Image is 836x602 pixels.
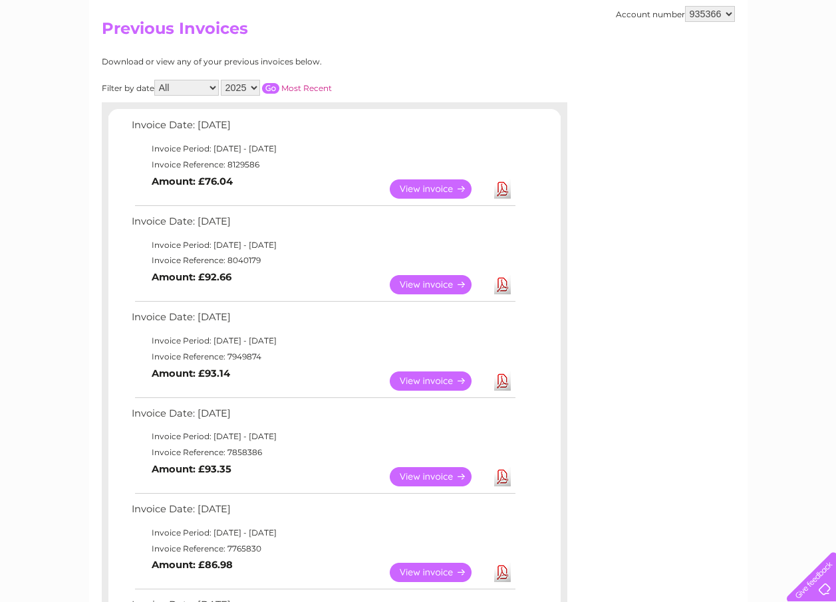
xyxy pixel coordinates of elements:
[585,7,677,23] a: 0333 014 3131
[128,349,517,365] td: Invoice Reference: 7949874
[128,525,517,541] td: Invoice Period: [DATE] - [DATE]
[390,371,488,391] a: View
[128,429,517,445] td: Invoice Period: [DATE] - [DATE]
[792,56,823,66] a: Log out
[128,541,517,557] td: Invoice Reference: 7765830
[390,467,488,486] a: View
[494,275,511,294] a: Download
[102,19,735,45] h2: Previous Invoices
[672,56,712,66] a: Telecoms
[128,252,517,268] td: Invoice Reference: 8040179
[128,141,517,157] td: Invoice Period: [DATE] - [DATE]
[128,308,517,333] td: Invoice Date: [DATE]
[720,56,740,66] a: Blog
[152,463,231,475] b: Amount: £93.35
[494,563,511,582] a: Download
[748,56,780,66] a: Contact
[102,80,451,96] div: Filter by date
[128,213,517,237] td: Invoice Date: [DATE]
[128,237,517,253] td: Invoice Period: [DATE] - [DATE]
[29,35,97,75] img: logo.png
[602,56,627,66] a: Water
[128,157,517,173] td: Invoice Reference: 8129586
[494,467,511,486] a: Download
[494,179,511,199] a: Download
[635,56,664,66] a: Energy
[128,500,517,525] td: Invoice Date: [DATE]
[152,559,233,571] b: Amount: £86.98
[128,333,517,349] td: Invoice Period: [DATE] - [DATE]
[152,367,230,379] b: Amount: £93.14
[104,7,733,64] div: Clear Business is a trading name of Verastar Limited (registered in [GEOGRAPHIC_DATA] No. 3667643...
[152,175,233,187] b: Amount: £76.04
[102,57,451,66] div: Download or view any of your previous invoices below.
[390,275,488,294] a: View
[128,405,517,429] td: Invoice Date: [DATE]
[281,83,332,93] a: Most Recent
[152,271,231,283] b: Amount: £92.66
[128,116,517,141] td: Invoice Date: [DATE]
[390,563,488,582] a: View
[616,6,735,22] div: Account number
[128,445,517,460] td: Invoice Reference: 7858386
[494,371,511,391] a: Download
[390,179,488,199] a: View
